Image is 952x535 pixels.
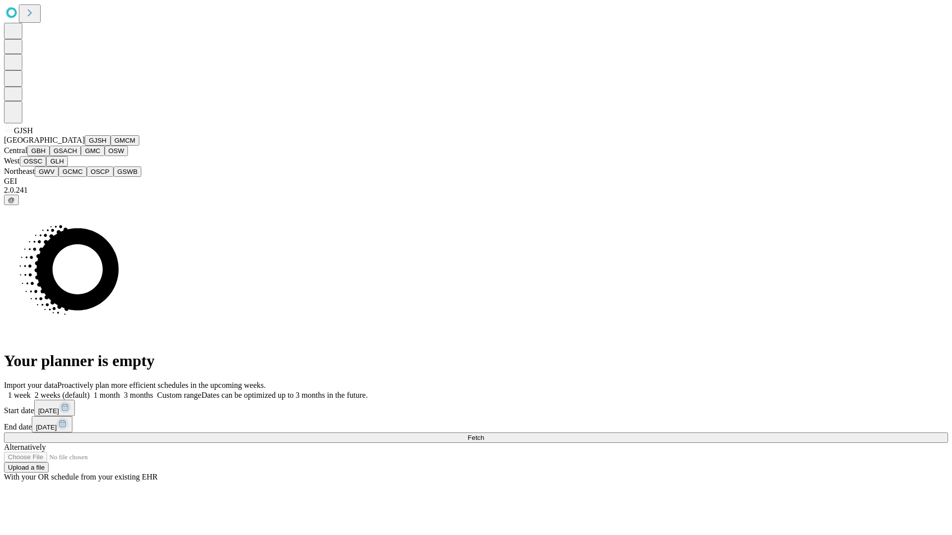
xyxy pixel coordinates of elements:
[34,400,75,416] button: [DATE]
[4,146,27,155] span: Central
[4,416,948,432] div: End date
[468,434,484,441] span: Fetch
[114,166,142,177] button: GSWB
[14,126,33,135] span: GJSH
[58,381,266,389] span: Proactively plan more efficient schedules in the upcoming weeks.
[35,166,59,177] button: GWV
[46,156,67,166] button: GLH
[38,407,59,415] span: [DATE]
[105,146,128,156] button: OSW
[81,146,104,156] button: GMC
[59,166,87,177] button: GCMC
[4,381,58,389] span: Import your data
[201,391,367,399] span: Dates can be optimized up to 3 months in the future.
[8,391,31,399] span: 1 week
[87,166,114,177] button: OSCP
[4,157,20,165] span: West
[20,156,47,166] button: OSSC
[4,186,948,195] div: 2.0.241
[94,391,120,399] span: 1 month
[124,391,153,399] span: 3 months
[4,443,46,451] span: Alternatively
[111,135,139,146] button: GMCM
[4,167,35,175] span: Northeast
[4,352,948,370] h1: Your planner is empty
[4,473,158,481] span: With your OR schedule from your existing EHR
[4,177,948,186] div: GEI
[36,424,57,431] span: [DATE]
[4,462,49,473] button: Upload a file
[4,136,85,144] span: [GEOGRAPHIC_DATA]
[157,391,201,399] span: Custom range
[50,146,81,156] button: GSACH
[85,135,111,146] button: GJSH
[27,146,50,156] button: GBH
[32,416,72,432] button: [DATE]
[35,391,90,399] span: 2 weeks (default)
[4,432,948,443] button: Fetch
[4,400,948,416] div: Start date
[4,195,19,205] button: @
[8,196,15,204] span: @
